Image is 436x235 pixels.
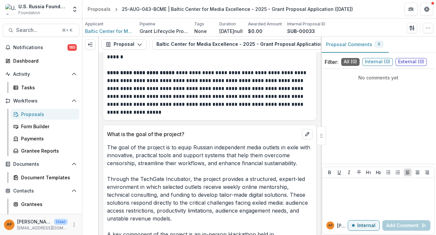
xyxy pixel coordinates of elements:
a: Proposals [85,4,113,14]
button: Ordered List [394,168,402,176]
a: Grantee Reports [11,145,79,156]
div: Grantee Reports [21,147,74,154]
button: Open Contacts [3,186,79,196]
p: No comments yet [325,74,432,81]
p: $0.00 [248,28,262,35]
span: Search... [16,27,58,33]
div: 25-AUG-043-BCME | Baltic Center for Media Excellence - 2025 - Grant Proposal Application ([DATE]) [122,6,353,13]
span: Foundation [18,10,40,16]
span: 0 [378,42,380,46]
button: Notifications165 [3,42,79,53]
span: All ( 0 ) [341,58,360,66]
div: Form Builder [21,123,74,130]
a: Proposals [11,109,79,120]
div: Tasks [21,84,74,91]
div: ⌘ + K [61,27,74,34]
span: Documents [13,162,69,167]
button: Expand left [85,39,95,50]
div: Communications [21,213,74,220]
p: [PERSON_NAME] [337,222,348,229]
a: Dashboard [3,55,79,66]
div: Anna P [328,224,333,227]
button: Align Right [423,168,431,176]
div: Payments [21,135,74,142]
div: Grantees [21,201,74,208]
a: Payments [11,133,79,144]
p: Awarded Amount [248,21,282,27]
span: 165 [68,44,77,51]
button: Search... [3,24,79,37]
p: Internal Proposal ID [287,21,325,27]
p: Pipeline [140,21,155,27]
div: Dashboard [13,57,74,64]
img: U.S. Russia Foundation [5,4,16,15]
button: Add Comment [382,220,430,231]
span: Workflows [13,98,69,104]
button: Open Activity [3,69,79,79]
button: More [70,221,78,229]
p: Tags [194,21,204,27]
button: Partners [404,3,418,16]
span: Contacts [13,188,69,194]
p: User [54,219,68,225]
button: Internal [348,220,380,231]
button: Bold [326,168,334,176]
button: Get Help [420,3,433,16]
div: Proposals [88,6,111,13]
button: Open entity switcher [70,3,79,16]
div: Proposals [21,111,74,118]
p: Duration [219,21,236,27]
button: Proposal [101,39,147,50]
a: Grantees [11,199,79,210]
a: Tasks [11,82,79,93]
button: Strike [355,168,363,176]
button: Heading 2 [374,168,382,176]
button: edit [302,129,313,139]
button: Italicize [345,168,353,176]
button: Bullet List [384,168,392,176]
button: Proposal Comments [321,37,389,53]
nav: breadcrumb [85,4,356,14]
p: [EMAIL_ADDRESS][DOMAIN_NAME] [17,225,68,231]
button: Align Center [414,168,422,176]
a: Baltic Center for Media Excellence [85,28,134,35]
span: External ( 0 ) [395,58,427,66]
button: Heading 1 [365,168,372,176]
span: Internal ( 0 ) [362,58,393,66]
button: Open Documents [3,159,79,169]
p: What is the goal of the project? [107,130,299,138]
button: Baltic Center for Media Excellence - 2025 - Grant Proposal Application ([DATE]) [152,39,363,50]
p: Internal [357,223,375,228]
a: Communications [11,211,79,222]
div: Document Templates [21,174,74,181]
span: Activity [13,72,69,77]
p: SUB-00033 [287,28,315,35]
p: None [194,28,207,35]
a: Form Builder [11,121,79,132]
div: Anna P [7,222,12,227]
a: Document Templates [11,172,79,183]
button: Open Workflows [3,96,79,106]
div: U.S. Russia Foundation [18,3,68,10]
p: [DATE]null [219,28,243,35]
p: Applicant [85,21,103,27]
button: Align Left [404,168,412,176]
p: Grant Lifecycle Process [140,28,189,35]
p: [PERSON_NAME] [17,218,51,225]
button: Underline [335,168,343,176]
p: Filter: [325,58,339,66]
span: Notifications [13,45,68,50]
